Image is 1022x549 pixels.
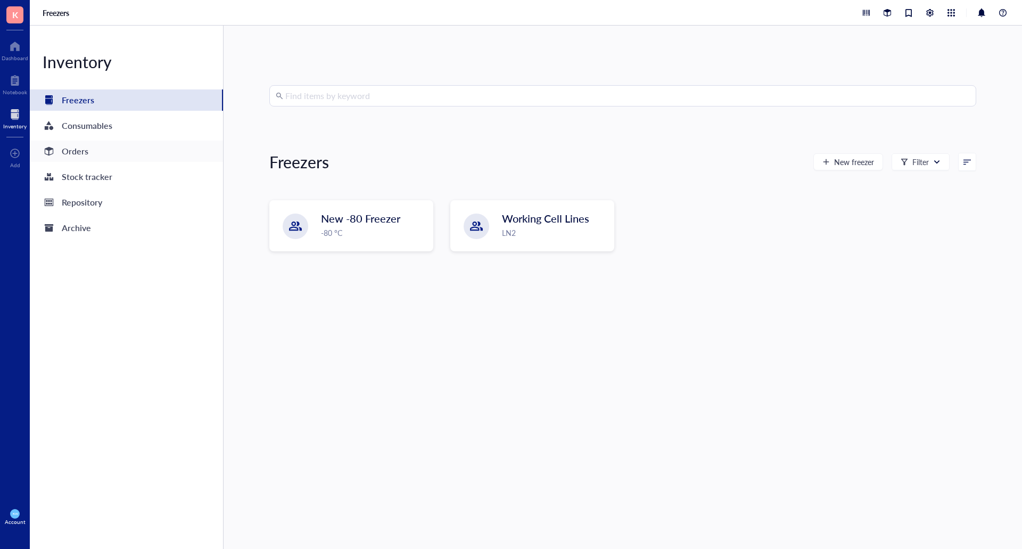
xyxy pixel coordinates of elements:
[12,8,18,21] span: K
[813,153,883,170] button: New freezer
[43,8,71,18] a: Freezers
[321,227,426,239] div: -80 °C
[502,211,589,226] span: Working Cell Lines
[30,192,223,213] a: Repository
[2,55,28,61] div: Dashboard
[12,512,18,515] span: KW
[30,89,223,111] a: Freezers
[3,106,27,129] a: Inventory
[62,195,102,210] div: Repository
[3,123,27,129] div: Inventory
[62,118,112,133] div: Consumables
[62,144,88,159] div: Orders
[62,220,91,235] div: Archive
[834,158,874,166] span: New freezer
[2,38,28,61] a: Dashboard
[321,211,400,226] span: New -80 Freezer
[912,156,929,168] div: Filter
[502,227,607,239] div: LN2
[5,519,26,525] div: Account
[62,93,94,108] div: Freezers
[30,166,223,187] a: Stock tracker
[30,217,223,239] a: Archive
[30,115,223,136] a: Consumables
[30,141,223,162] a: Orders
[269,151,329,173] div: Freezers
[3,89,27,95] div: Notebook
[62,169,112,184] div: Stock tracker
[30,51,223,72] div: Inventory
[3,72,27,95] a: Notebook
[10,162,20,168] div: Add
